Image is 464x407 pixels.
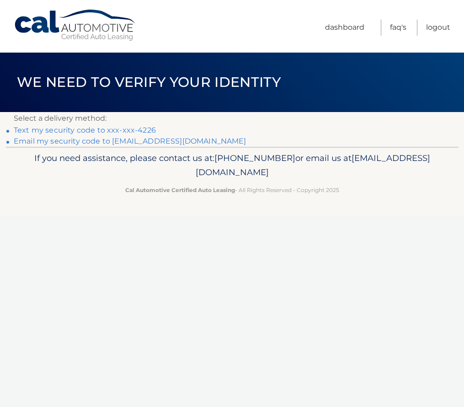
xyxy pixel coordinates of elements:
span: [PHONE_NUMBER] [214,153,295,163]
a: FAQ's [390,20,406,36]
a: Dashboard [325,20,364,36]
a: Email my security code to [EMAIL_ADDRESS][DOMAIN_NAME] [14,137,246,145]
p: Select a delivery method: [14,112,450,125]
span: We need to verify your identity [17,74,281,91]
a: Logout [426,20,450,36]
strong: Cal Automotive Certified Auto Leasing [125,187,235,193]
a: Cal Automotive [14,9,137,42]
a: Text my security code to xxx-xxx-4226 [14,126,156,134]
p: If you need assistance, please contact us at: or email us at [20,151,445,180]
p: - All Rights Reserved - Copyright 2025 [20,185,445,195]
